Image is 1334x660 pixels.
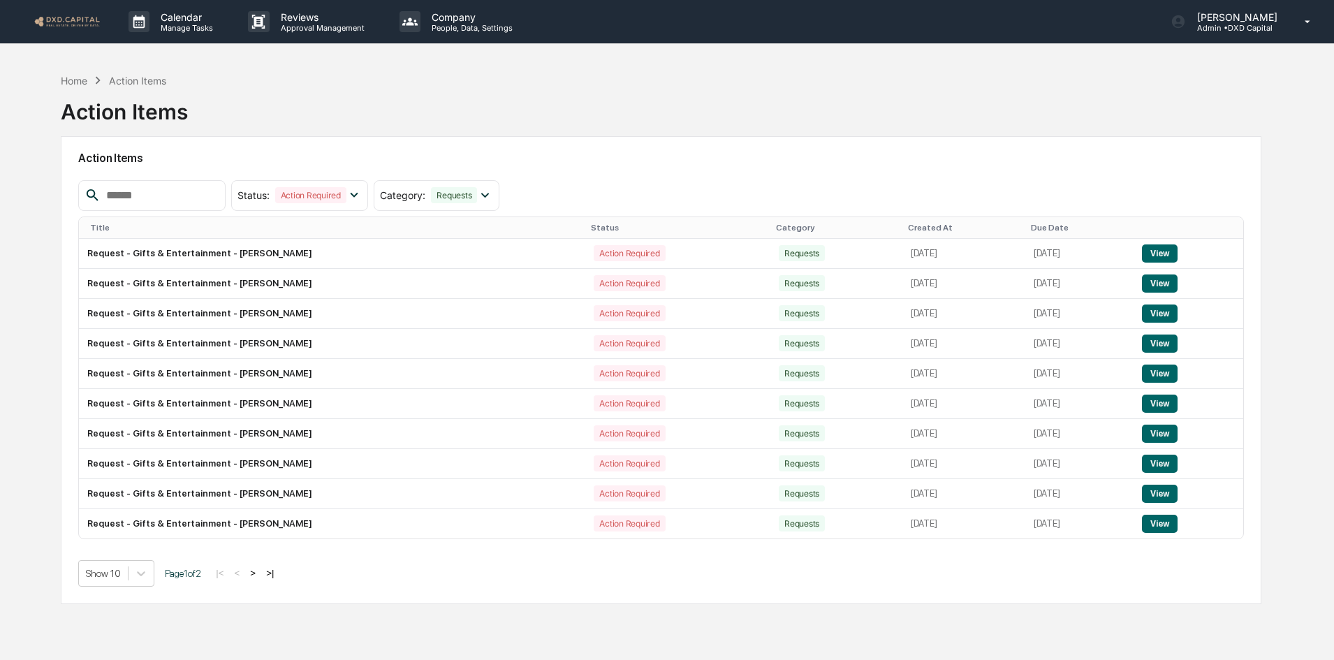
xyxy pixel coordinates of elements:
div: Requests [779,305,825,321]
a: View [1142,278,1178,288]
button: View [1142,395,1178,413]
p: Calendar [149,11,220,23]
td: [DATE] [1025,239,1134,269]
div: Action Items [61,88,188,124]
td: [DATE] [1025,359,1134,389]
button: View [1142,244,1178,263]
div: Due Date [1031,223,1128,233]
td: Request - Gifts & Entertainment - [PERSON_NAME] [79,269,585,299]
div: Requests [779,365,825,381]
td: [DATE] [902,239,1025,269]
td: [DATE] [1025,299,1134,329]
div: Action Required [594,335,665,351]
div: Title [90,223,580,233]
a: View [1142,518,1178,529]
a: View [1142,308,1178,318]
td: Request - Gifts & Entertainment - [PERSON_NAME] [79,419,585,449]
td: [DATE] [902,479,1025,509]
p: [PERSON_NAME] [1186,11,1284,23]
a: View [1142,368,1178,379]
div: Status [591,223,765,233]
a: View [1142,428,1178,439]
button: |< [212,567,228,579]
td: Request - Gifts & Entertainment - [PERSON_NAME] [79,509,585,538]
td: Request - Gifts & Entertainment - [PERSON_NAME] [79,299,585,329]
div: Home [61,75,87,87]
div: Requests [779,395,825,411]
div: Requests [779,275,825,291]
td: [DATE] [1025,269,1134,299]
td: [DATE] [902,419,1025,449]
td: [DATE] [1025,329,1134,359]
button: > [246,567,260,579]
h2: Action Items [78,152,1244,165]
p: Company [420,11,520,23]
div: Requests [779,515,825,531]
td: [DATE] [902,389,1025,419]
div: Action Required [594,455,665,471]
p: Manage Tasks [149,23,220,33]
a: View [1142,458,1178,469]
td: [DATE] [902,449,1025,479]
div: Action Required [594,395,665,411]
a: View [1142,338,1178,349]
button: View [1142,515,1178,533]
div: Requests [779,335,825,351]
p: Admin • DXD Capital [1186,23,1284,33]
div: Action Required [594,485,665,501]
td: [DATE] [902,329,1025,359]
td: [DATE] [902,269,1025,299]
iframe: Open customer support [1289,614,1327,652]
a: View [1142,248,1178,258]
div: Action Items [109,75,166,87]
td: Request - Gifts & Entertainment - [PERSON_NAME] [79,359,585,389]
img: logo [34,15,101,28]
td: [DATE] [902,299,1025,329]
td: Request - Gifts & Entertainment - [PERSON_NAME] [79,239,585,269]
div: Action Required [594,425,665,441]
a: View [1142,488,1178,499]
span: Category : [380,189,425,201]
div: Action Required [594,245,665,261]
div: Requests [779,455,825,471]
div: Category [776,223,897,233]
td: Request - Gifts & Entertainment - [PERSON_NAME] [79,449,585,479]
div: Created At [908,223,1020,233]
a: View [1142,398,1178,409]
div: Action Required [275,187,346,203]
div: Requests [431,187,477,203]
p: Reviews [270,11,372,23]
td: Request - Gifts & Entertainment - [PERSON_NAME] [79,329,585,359]
div: Action Required [594,275,665,291]
div: Requests [779,485,825,501]
p: Approval Management [270,23,372,33]
span: Status : [237,189,270,201]
td: Request - Gifts & Entertainment - [PERSON_NAME] [79,479,585,509]
button: View [1142,425,1178,443]
span: Page 1 of 2 [165,568,201,579]
button: View [1142,455,1178,473]
td: [DATE] [1025,419,1134,449]
div: Requests [779,245,825,261]
button: View [1142,305,1178,323]
button: View [1142,274,1178,293]
button: < [230,567,244,579]
td: [DATE] [1025,479,1134,509]
td: [DATE] [1025,389,1134,419]
div: Requests [779,425,825,441]
button: View [1142,485,1178,503]
div: Action Required [594,305,665,321]
button: >| [262,567,278,579]
p: People, Data, Settings [420,23,520,33]
td: [DATE] [1025,449,1134,479]
td: [DATE] [902,509,1025,538]
div: Action Required [594,515,665,531]
td: [DATE] [902,359,1025,389]
button: View [1142,335,1178,353]
button: View [1142,365,1178,383]
td: [DATE] [1025,509,1134,538]
div: Action Required [594,365,665,381]
td: Request - Gifts & Entertainment - [PERSON_NAME] [79,389,585,419]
